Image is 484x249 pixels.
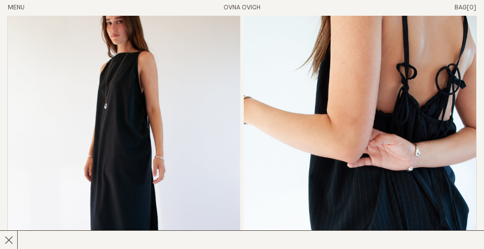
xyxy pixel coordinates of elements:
span: Bag [455,4,467,11]
a: Home [224,4,260,11]
button: Open Menu [8,4,25,12]
span: [0] [467,4,476,11]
